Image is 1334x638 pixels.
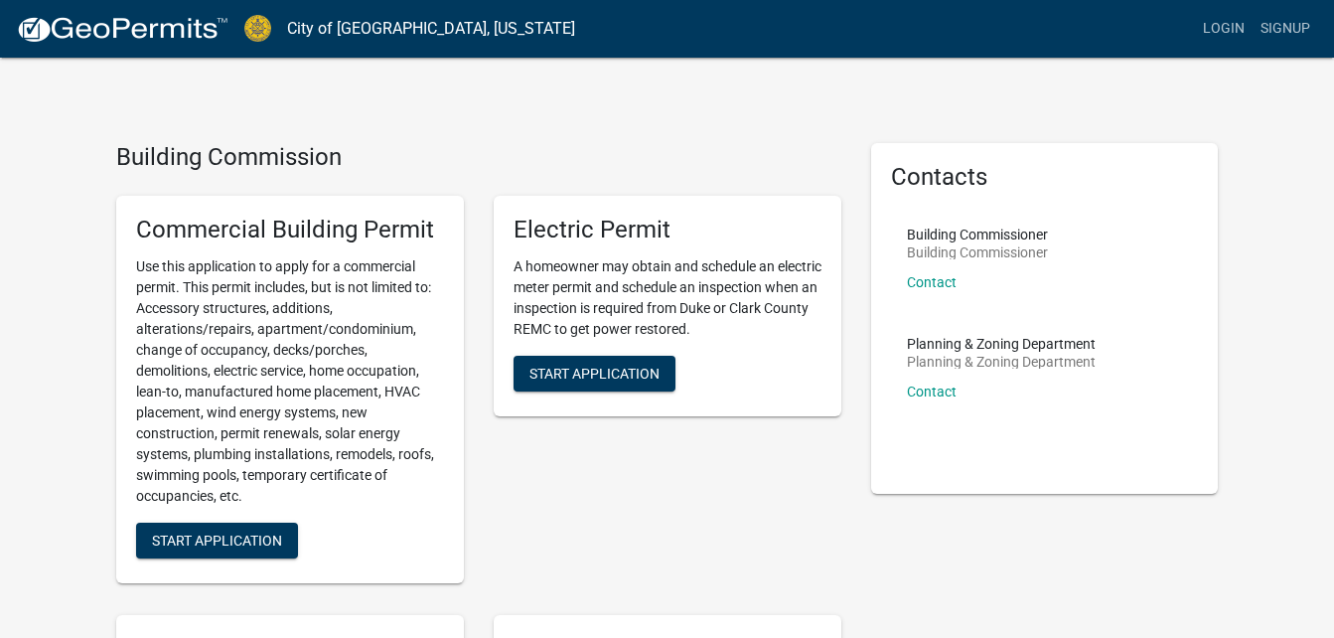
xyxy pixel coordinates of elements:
h5: Contacts [891,163,1199,192]
button: Start Application [136,523,298,558]
p: Building Commissioner [907,228,1048,241]
p: A homeowner may obtain and schedule an electric meter permit and schedule an inspection when an i... [514,256,821,340]
h4: Building Commission [116,143,841,172]
img: City of Jeffersonville, Indiana [244,15,271,42]
span: Start Application [529,365,660,381]
a: City of [GEOGRAPHIC_DATA], [US_STATE] [287,12,575,46]
a: Signup [1253,10,1318,48]
p: Planning & Zoning Department [907,337,1096,351]
p: Use this application to apply for a commercial permit. This permit includes, but is not limited t... [136,256,444,507]
p: Building Commissioner [907,245,1048,259]
a: Login [1195,10,1253,48]
a: Contact [907,384,957,399]
p: Planning & Zoning Department [907,355,1096,369]
h5: Electric Permit [514,216,821,244]
button: Start Application [514,356,675,392]
a: Contact [907,274,957,290]
h5: Commercial Building Permit [136,216,444,244]
span: Start Application [152,532,282,548]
